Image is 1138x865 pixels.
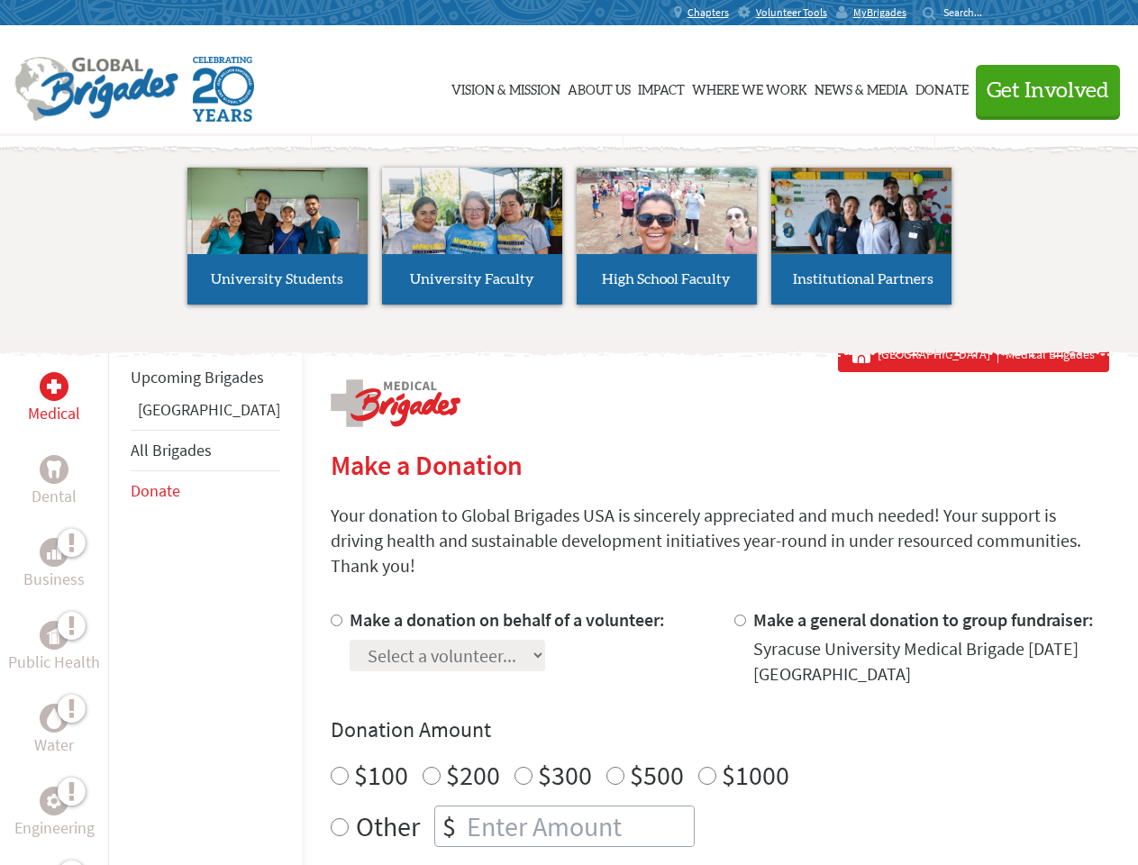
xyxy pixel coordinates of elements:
p: Engineering [14,815,95,841]
li: All Brigades [131,430,280,471]
a: DentalDental [32,455,77,509]
a: High School Faculty [577,168,757,305]
label: $500 [630,758,684,792]
span: Volunteer Tools [756,5,827,20]
img: Global Brigades Celebrating 20 Years [193,57,254,122]
div: Syracuse University Medical Brigade [DATE] [GEOGRAPHIC_DATA] [753,636,1109,687]
div: $ [435,806,463,846]
span: MyBrigades [853,5,906,20]
label: Make a donation on behalf of a volunteer: [350,608,665,631]
img: logo-medical.png [331,379,460,427]
label: $1000 [722,758,789,792]
h2: Make a Donation [331,449,1109,481]
p: Dental [32,484,77,509]
label: $300 [538,758,592,792]
a: BusinessBusiness [23,538,85,592]
input: Search... [943,5,995,19]
span: Chapters [687,5,729,20]
div: Business [40,538,68,567]
a: University Students [187,168,368,305]
li: Panama [131,397,280,430]
img: menu_brigades_submenu_3.jpg [577,168,757,255]
img: Public Health [47,626,61,644]
li: Donate [131,471,280,511]
a: Donate [915,42,969,132]
a: About Us [568,42,631,132]
li: Upcoming Brigades [131,358,280,397]
img: menu_brigades_submenu_2.jpg [382,168,562,288]
img: Business [47,545,61,560]
label: Make a general donation to group fundraiser: [753,608,1094,631]
img: Medical [47,379,61,394]
label: $200 [446,758,500,792]
a: Institutional Partners [771,168,951,305]
p: Your donation to Global Brigades USA is sincerely appreciated and much needed! Your support is dr... [331,503,1109,578]
p: Business [23,567,85,592]
img: menu_brigades_submenu_1.jpg [187,168,368,287]
img: menu_brigades_submenu_4.jpg [771,168,951,287]
div: Dental [40,455,68,484]
a: Vision & Mission [451,42,560,132]
a: Donate [131,480,180,501]
span: Get Involved [987,80,1109,102]
img: Dental [47,460,61,478]
a: News & Media [815,42,908,132]
p: Public Health [8,650,100,675]
button: Get Involved [976,65,1120,116]
p: Medical [28,401,80,426]
span: University Faculty [410,272,534,287]
a: WaterWater [34,704,74,758]
span: University Students [211,272,343,287]
div: Engineering [40,787,68,815]
a: Public HealthPublic Health [8,621,100,675]
label: Other [356,806,420,847]
a: All Brigades [131,440,212,460]
span: Institutional Partners [793,272,933,287]
a: MedicalMedical [28,372,80,426]
label: $100 [354,758,408,792]
input: Enter Amount [463,806,694,846]
h4: Donation Amount [331,715,1109,744]
a: [GEOGRAPHIC_DATA] [138,399,280,420]
div: Water [40,704,68,733]
a: Where We Work [692,42,807,132]
div: Public Health [40,621,68,650]
a: EngineeringEngineering [14,787,95,841]
div: Medical [40,372,68,401]
a: Impact [638,42,685,132]
img: Water [47,707,61,728]
p: Water [34,733,74,758]
img: Global Brigades Logo [14,57,178,122]
a: Upcoming Brigades [131,367,264,387]
span: High School Faculty [602,272,731,287]
img: Engineering [47,794,61,808]
a: University Faculty [382,168,562,305]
